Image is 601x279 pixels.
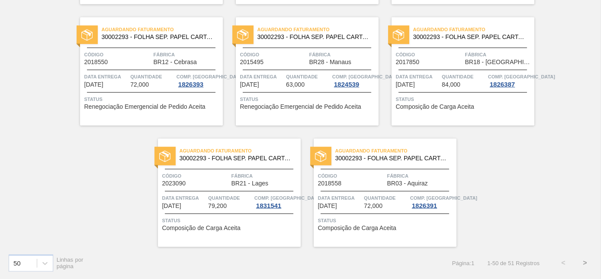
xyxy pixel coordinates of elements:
span: Renegociação Emergencial de Pedido Aceita [240,104,361,110]
span: 79,200 [208,203,227,209]
span: Data entrega [318,194,362,202]
span: 14/10/2025 [162,203,181,209]
span: Status [240,95,376,104]
span: Renegociação Emergencial de Pedido Aceita [84,104,206,110]
img: status [159,151,170,162]
span: 84,000 [442,81,460,88]
div: 1826391 [410,202,439,209]
span: Código [396,50,463,59]
span: 30002293 - FOLHA SEP. PAPEL CARTAO 1200x1000M 350g [102,34,216,40]
span: 30002293 - FOLHA SEP. PAPEL CARTAO 1200x1000M 350g [413,34,527,40]
span: Página : 1 [452,260,474,266]
span: 63,000 [286,81,305,88]
span: Quantidade [286,72,330,81]
span: Composição de Carga Aceita [162,225,241,231]
span: Fábrica [154,50,221,59]
a: Comp. [GEOGRAPHIC_DATA]1826391 [410,194,454,209]
span: 30002293 - FOLHA SEP. PAPEL CARTAO 1200x1000M 350g [180,155,294,162]
a: statusAguardando Faturamento30002293 - FOLHA SEP. PAPEL CARTAO 1200x1000M 350gCódigo2018550Fábric... [67,17,223,126]
span: Comp. Carga [410,194,477,202]
span: 09/10/2025 [84,81,103,88]
span: Comp. Carga [488,72,555,81]
span: Quantidade [364,194,408,202]
div: 50 [13,260,21,267]
img: status [393,29,404,41]
span: Data entrega [240,72,284,81]
div: 1826393 [177,81,205,88]
a: Comp. [GEOGRAPHIC_DATA]1826387 [488,72,532,88]
span: 30002293 - FOLHA SEP. PAPEL CARTAO 1200x1000M 350g [257,34,372,40]
span: Código [318,172,385,180]
span: 1 - 50 de 51 Registros [487,260,540,266]
div: 1824539 [332,81,361,88]
span: Aguardando Faturamento [413,25,534,34]
span: Fábrica [465,50,532,59]
a: Comp. [GEOGRAPHIC_DATA]1824539 [332,72,376,88]
span: Status [318,216,454,225]
span: 2017850 [396,59,420,65]
span: BR21 - Lages [231,180,269,187]
span: Fábrica [387,172,454,180]
span: Código [240,50,307,59]
button: < [553,252,574,274]
button: > [574,252,596,274]
span: BR03 - Aquiraz [387,180,428,187]
span: 20/10/2025 [318,203,337,209]
span: 72,000 [364,203,382,209]
span: Código [84,50,151,59]
div: 1826387 [488,81,517,88]
span: Status [162,216,299,225]
span: 30002293 - FOLHA SEP. PAPEL CARTAO 1200x1000M 350g [335,155,450,162]
span: 2018550 [84,59,108,65]
span: Fábrica [231,172,299,180]
span: 13/10/2025 [240,81,259,88]
span: BR12 - Cebrasa [154,59,197,65]
a: Comp. [GEOGRAPHIC_DATA]1831541 [254,194,299,209]
img: status [315,151,326,162]
span: Aguardando Faturamento [180,146,301,155]
span: Status [84,95,221,104]
span: BR28 - Manaus [309,59,351,65]
span: 14/10/2025 [396,81,415,88]
span: Comp. Carga [177,72,244,81]
span: Data entrega [396,72,440,81]
a: statusAguardando Faturamento30002293 - FOLHA SEP. PAPEL CARTAO 1200x1000M 350gCódigo2015495Fábric... [223,17,379,126]
span: Comp. Carga [254,194,321,202]
a: Comp. [GEOGRAPHIC_DATA]1826393 [177,72,221,88]
span: 72,000 [130,81,149,88]
span: Aguardando Faturamento [257,25,379,34]
span: Quantidade [130,72,174,81]
a: statusAguardando Faturamento30002293 - FOLHA SEP. PAPEL CARTAO 1200x1000M 350gCódigo2023090Fábric... [145,139,301,247]
span: Comp. Carga [332,72,399,81]
span: Aguardando Faturamento [335,146,456,155]
span: Status [396,95,532,104]
span: 2023090 [162,180,186,187]
span: Data entrega [84,72,129,81]
span: Data entrega [162,194,206,202]
span: Código [162,172,229,180]
span: Composição de Carga Aceita [318,225,396,231]
span: Aguardando Faturamento [102,25,223,34]
span: Composição de Carga Aceita [396,104,474,110]
img: status [237,29,248,41]
span: Quantidade [208,194,252,202]
span: Fábrica [309,50,376,59]
a: statusAguardando Faturamento30002293 - FOLHA SEP. PAPEL CARTAO 1200x1000M 350gCódigo2018558Fábric... [301,139,456,247]
div: 1831541 [254,202,283,209]
span: BR18 - Pernambuco [465,59,532,65]
span: Linhas por página [57,256,84,269]
span: 2015495 [240,59,264,65]
span: 2018558 [318,180,342,187]
img: status [81,29,93,41]
span: Quantidade [442,72,486,81]
a: statusAguardando Faturamento30002293 - FOLHA SEP. PAPEL CARTAO 1200x1000M 350gCódigo2017850Fábric... [379,17,534,126]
